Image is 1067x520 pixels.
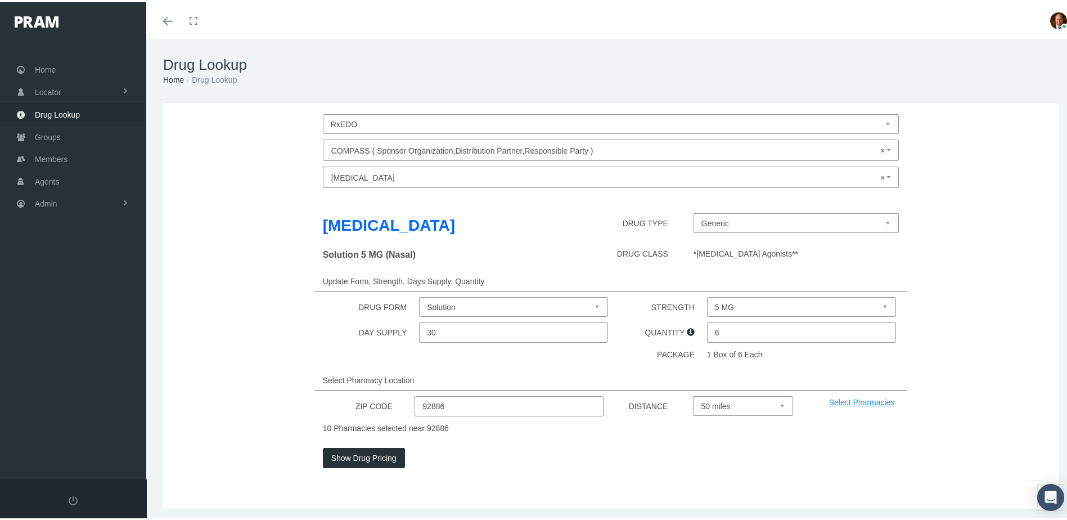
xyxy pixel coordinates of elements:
[331,168,884,183] span: ZOLMitriptan
[184,71,237,84] li: Drug Lookup
[35,146,67,168] span: Members
[35,79,61,101] span: Locator
[163,73,184,82] a: Home
[645,320,703,340] label: QUANTITY
[323,137,899,159] span: COMPASS ( Sponsor Organization,Distribution Partner,Responsible Party )
[323,269,493,289] label: Update Form, Strength, Days Supply, Quantity
[358,295,415,315] label: DRUG FORM
[829,396,895,405] a: Select Pharmacies
[622,211,676,231] label: DRUG TYPE
[415,394,604,414] input: Zip Code
[657,346,703,362] label: PACKAGE
[880,168,889,183] span: ×
[35,124,61,146] span: Groups
[651,295,703,315] label: STRENGTH
[707,346,763,358] label: 1 Box of 6 Each
[35,169,60,190] span: Agents
[323,368,423,388] label: Select Pharmacy Location
[323,164,899,186] span: ZOLMitriptan
[323,446,405,466] button: Show Drug Pricing
[331,141,884,156] span: COMPASS ( Sponsor Organization,Distribution Partner,Responsible Party )
[163,54,1059,71] h1: Drug Lookup
[694,245,798,258] label: *[MEDICAL_DATA] Agonists**
[880,141,889,156] span: ×
[323,245,416,259] label: Solution 5 MG (Nasal)
[355,394,401,414] label: ZIP CODE
[35,102,80,123] span: Drug Lookup
[323,211,455,236] label: [MEDICAL_DATA]
[35,191,57,212] span: Admin
[359,320,416,340] label: DAY SUPPLY
[1037,482,1064,509] div: Open Intercom Messenger
[323,420,899,432] p: 10 Pharmacies selected near 92886
[15,14,58,25] img: PRAM_20_x_78.png
[617,245,677,261] label: DRUG CLASS
[35,57,56,78] span: Home
[1050,10,1067,27] img: S_Profile_Picture_693.jpg
[629,394,677,414] label: DISTANCE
